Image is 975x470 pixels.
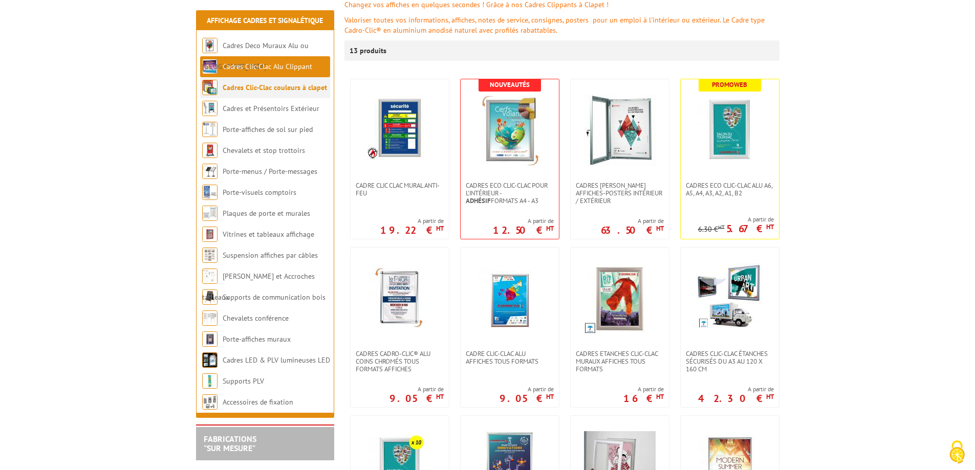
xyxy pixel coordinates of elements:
[571,350,669,373] a: Cadres Etanches Clic-Clac muraux affiches tous formats
[202,272,315,302] a: [PERSON_NAME] et Accroches tableaux
[601,227,664,233] p: 63.50 €
[474,263,546,334] img: Cadre Clic-Clac Alu affiches tous formats
[389,385,444,393] span: A partir de
[493,227,554,233] p: 12.50 €
[697,263,763,329] img: Cadres Clic-Clac Étanches Sécurisés du A3 au 120 x 160 cm
[364,263,436,334] img: Cadres Cadro-Clic® Alu coins chromés tous formats affiches
[204,434,256,453] a: FABRICATIONS"Sur Mesure"
[712,80,747,89] b: Promoweb
[576,182,664,205] span: Cadres [PERSON_NAME] affiches-posters intérieur / extérieur
[202,41,309,71] a: Cadres Deco Muraux Alu ou [GEOGRAPHIC_DATA]
[223,251,318,260] a: Suspension affiches par câbles
[202,352,218,368] img: Cadres LED & PLV lumineuses LED
[686,350,774,373] span: Cadres Clic-Clac Étanches Sécurisés du A3 au 120 x 160 cm
[490,80,530,89] b: Nouveautés
[571,182,669,205] a: Cadres [PERSON_NAME] affiches-posters intérieur / extérieur
[202,394,218,410] img: Accessoires de fixation
[546,224,554,233] sup: HT
[766,392,774,401] sup: HT
[380,227,444,233] p: 19.22 €
[202,310,218,326] img: Chevalets conférence
[223,104,319,113] a: Cadres et Présentoirs Extérieur
[681,350,779,373] a: Cadres Clic-Clac Étanches Sécurisés du A3 au 120 x 160 cm
[584,263,656,334] img: Cadres Etanches Clic-Clac muraux affiches tous formats
[694,95,766,166] img: Cadres Eco Clic-Clac alu A6, A5, A4, A3, A2, A1, B2
[466,196,491,205] strong: Adhésif
[223,146,305,155] a: Chevalets et stop trottoirs
[202,164,218,179] img: Porte-menus / Porte-messages
[202,143,218,158] img: Chevalets et stop trottoirs
[223,209,310,218] a: Plaques de porte et murales
[202,331,218,347] img: Porte-affiches muraux
[500,395,554,401] p: 9.05 €
[202,248,218,263] img: Suspension affiches par câbles
[223,355,330,365] a: Cadres LED & PLV lumineuses LED
[223,314,289,323] a: Chevalets conférence
[500,385,554,393] span: A partir de
[623,385,664,393] span: A partir de
[202,206,218,221] img: Plaques de porte et murales
[202,80,218,95] img: Cadres Clic-Clac couleurs à clapet
[380,217,444,225] span: A partir de
[389,395,444,401] p: 9.05 €
[202,185,218,200] img: Porte-visuels comptoirs
[436,392,444,401] sup: HT
[202,122,218,137] img: Porte-affiches de sol sur pied
[656,392,664,401] sup: HT
[223,376,264,386] a: Supports PLV
[223,188,296,197] a: Porte-visuels comptoirs
[698,226,725,233] p: 6.30 €
[939,435,975,470] button: Cookies (fenêtre modale)
[223,293,326,302] a: Supports de communication bois
[223,125,313,134] a: Porte-affiches de sol sur pied
[698,395,774,401] p: 42.30 €
[344,15,765,35] font: Valoriser toutes vos informations, affiches, notes de service, consignes, posters pour un emploi ...
[223,83,327,92] a: Cadres Clic-Clac couleurs à clapet
[461,182,559,205] a: Cadres Eco Clic-Clac pour l'intérieur -Adhésifformats A4 - A3
[601,217,664,225] span: A partir de
[726,226,774,232] p: 5.67 €
[698,215,774,223] span: A partir de
[466,182,554,205] span: Cadres Eco Clic-Clac pour l'intérieur - formats A4 - A3
[656,224,664,233] sup: HT
[202,268,218,284] img: Cimaises et Accroches tableaux
[718,223,725,231] sup: HT
[351,350,449,373] a: Cadres Cadro-Clic® Alu coins chromés tous formats affiches
[356,182,444,197] span: Cadre CLIC CLAC Mural ANTI-FEU
[623,395,664,401] p: 16 €
[546,392,554,401] sup: HT
[686,182,774,197] span: Cadres Eco Clic-Clac alu A6, A5, A4, A3, A2, A1, B2
[202,373,218,389] img: Supports PLV
[350,40,388,61] p: 13 produits
[223,230,314,239] a: Vitrines et tableaux affichage
[493,217,554,225] span: A partir de
[202,227,218,242] img: Vitrines et tableaux affichage
[202,101,218,116] img: Cadres et Présentoirs Extérieur
[461,350,559,365] a: Cadre Clic-Clac Alu affiches tous formats
[223,334,291,344] a: Porte-affiches muraux
[944,439,970,465] img: Cookies (fenêtre modale)
[466,350,554,365] span: Cadre Clic-Clac Alu affiches tous formats
[584,95,656,166] img: Cadres vitrines affiches-posters intérieur / extérieur
[766,222,774,231] sup: HT
[366,95,433,161] img: Cadre CLIC CLAC Mural ANTI-FEU
[202,38,218,53] img: Cadres Deco Muraux Alu ou Bois
[698,385,774,393] span: A partir de
[436,224,444,233] sup: HT
[223,397,293,407] a: Accessoires de fixation
[207,16,323,25] a: Affichage Cadres et Signalétique
[223,62,312,71] a: Cadres Clic-Clac Alu Clippant
[474,95,546,166] img: Cadres Eco Clic-Clac pour l'intérieur - <strong>Adhésif</strong> formats A4 - A3
[576,350,664,373] span: Cadres Etanches Clic-Clac muraux affiches tous formats
[223,167,317,176] a: Porte-menus / Porte-messages
[351,182,449,197] a: Cadre CLIC CLAC Mural ANTI-FEU
[681,182,779,197] a: Cadres Eco Clic-Clac alu A6, A5, A4, A3, A2, A1, B2
[356,350,444,373] span: Cadres Cadro-Clic® Alu coins chromés tous formats affiches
